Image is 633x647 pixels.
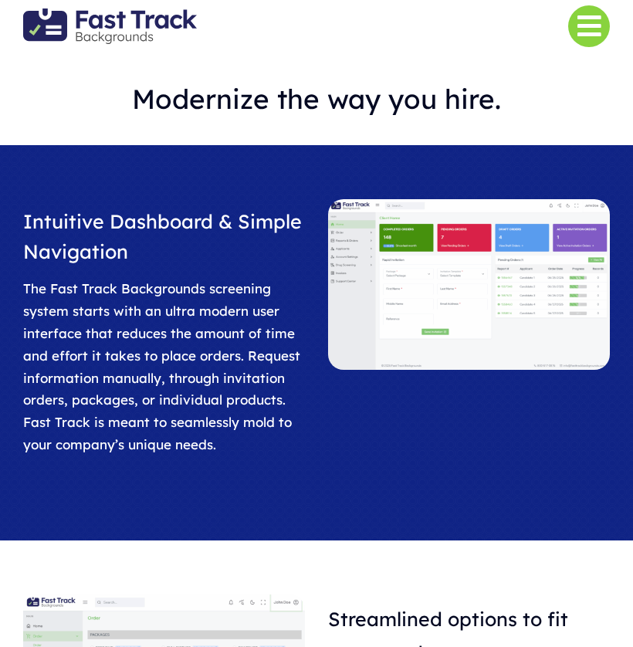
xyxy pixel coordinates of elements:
img: Fast Track Backgrounds Logo [23,8,197,44]
h1: Modernize the way you hire. [23,83,610,114]
a: Link to # [568,5,610,47]
span: The Fast Track Backgrounds screening system starts with an ultra modern user interface that reduc... [23,280,300,452]
h1: Intuitive Dashboard & Simple Navigation [23,207,305,266]
a: Fast Track Backgrounds Logo [23,7,197,23]
img: Fast Track Backgrounds Customer Dashboard [328,199,610,370]
a: Order Package Selection [23,593,305,609]
a: Fast Track Backgrounds Customer Dashboard Example [328,198,610,214]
